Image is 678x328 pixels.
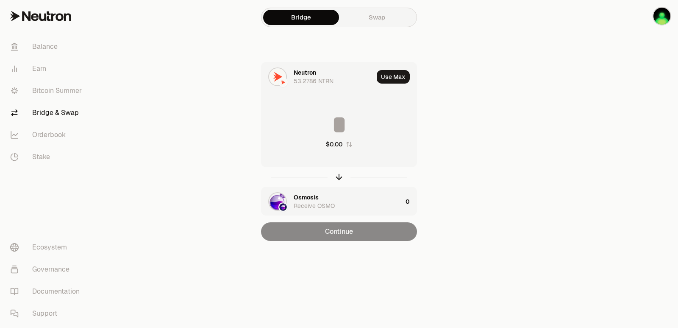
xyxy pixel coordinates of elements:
div: 0 [406,187,417,216]
img: Neutron Logo [279,78,287,86]
div: $0.00 [326,140,342,149]
a: Earn [3,58,92,80]
a: Balance [3,36,92,58]
a: Bitcoin Summer [3,80,92,102]
a: Swap [339,10,415,25]
img: NTRN Logo [269,68,286,85]
button: $0.00 [326,140,353,149]
a: Orderbook [3,124,92,146]
a: Support [3,303,92,325]
img: sandy mercy [653,8,670,25]
a: Governance [3,258,92,280]
img: Osmosis Logo [279,203,287,211]
div: Osmosis [294,193,319,202]
button: OSMO LogoOsmosis LogoOsmosisReceive OSMO0 [261,187,417,216]
button: Use Max [377,70,410,84]
a: Stake [3,146,92,168]
a: Bridge [263,10,339,25]
div: 53.2786 NTRN [294,77,333,85]
div: OSMO LogoOsmosis LogoOsmosisReceive OSMO [261,187,402,216]
div: Receive OSMO [294,202,335,210]
a: Bridge & Swap [3,102,92,124]
a: Ecosystem [3,236,92,258]
div: NTRN LogoNeutron LogoNeutron53.2786 NTRN [261,62,373,91]
a: Documentation [3,280,92,303]
div: Neutron [294,68,316,77]
img: OSMO Logo [269,193,286,210]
